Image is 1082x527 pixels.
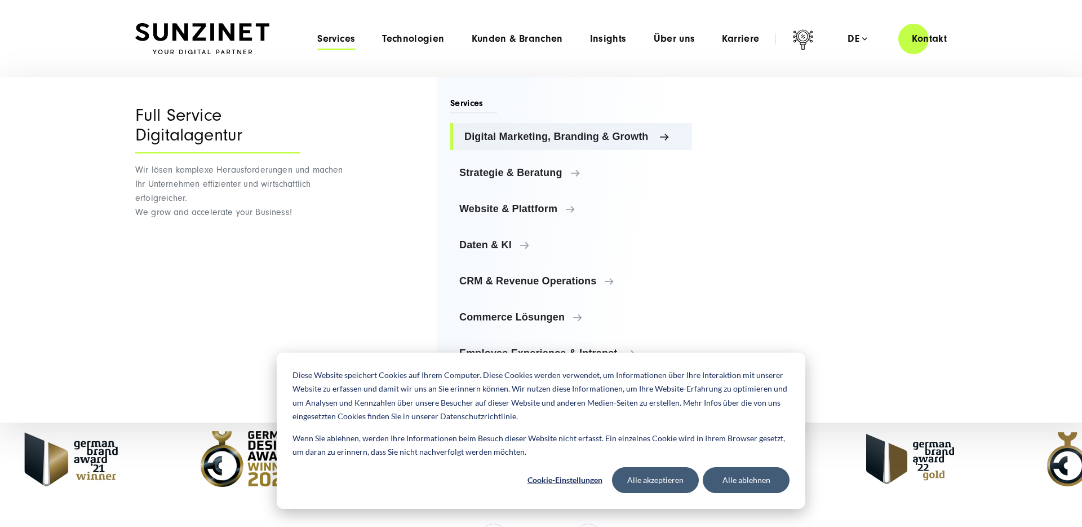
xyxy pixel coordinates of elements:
span: Services [450,97,497,113]
a: Kunden & Branchen [472,33,563,45]
a: CRM & Revenue Operations [450,267,692,295]
button: Cookie-Einstellungen [521,467,608,493]
a: Daten & KI [450,231,692,258]
span: Wir lösen komplexe Herausforderungen und machen Ihr Unternehmen effizienter und wirtschaftlich er... [135,165,343,217]
a: Website & Plattform [450,195,692,222]
a: Strategie & Beratung [450,159,692,186]
a: Insights [590,33,627,45]
img: German Design Award Winner 2020 - Full Service Digitalagentur SUNZINET [201,431,295,487]
span: Daten & KI [459,239,683,251]
img: SUNZINET Full Service Digital Agentur [135,23,269,55]
span: Strategie & Beratung [459,167,683,178]
span: Employee Experience & Intranet [459,348,683,359]
a: Commerce Lösungen [450,304,692,331]
button: Alle akzeptieren [612,467,699,493]
span: CRM & Revenue Operations [459,275,683,287]
div: Cookie banner [277,353,805,509]
a: Karriere [722,33,759,45]
span: Digital Marketing, Branding & Growth [464,131,683,142]
a: Technologien [382,33,444,45]
a: Kontakt [898,23,960,55]
img: German Brand Award 2022 Gold Winner - Full Service Digitalagentur SUNZINET [866,434,954,484]
a: Services [317,33,355,45]
a: Digital Marketing, Branding & Growth [450,123,692,150]
div: Full Service Digitalagentur [135,106,300,153]
a: Employee Experience & Intranet [450,340,692,367]
p: Diese Website speichert Cookies auf Ihrem Computer. Diese Cookies werden verwendet, um Informatio... [292,368,790,424]
a: Über uns [654,33,695,45]
button: Alle ablehnen [703,467,790,493]
div: de [848,33,867,45]
span: Website & Plattform [459,203,683,214]
img: German Brand Award 2021 Winner - Full Service Digitalagentur SUNZINET [20,425,122,493]
span: Commerce Lösungen [459,311,683,323]
p: Wenn Sie ablehnen, werden Ihre Informationen beim Besuch dieser Website nicht erfasst. Ein einzel... [292,432,790,459]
